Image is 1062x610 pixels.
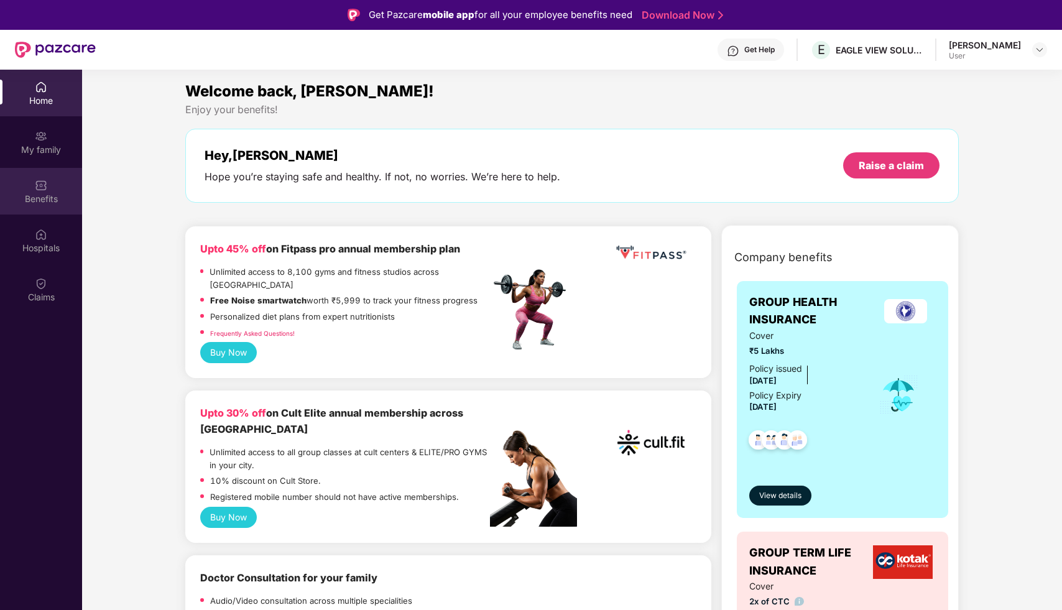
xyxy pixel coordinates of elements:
img: insurerLogo [873,545,933,579]
img: svg+xml;base64,PHN2ZyB4bWxucz0iaHR0cDovL3d3dy53My5vcmcvMjAwMC9zdmciIHdpZHRoPSI0OC45NDMiIGhlaWdodD... [782,427,813,457]
img: fppp.png [614,241,688,264]
img: svg+xml;base64,PHN2ZyB4bWxucz0iaHR0cDovL3d3dy53My5vcmcvMjAwMC9zdmciIHdpZHRoPSI0OC45NDMiIGhlaWdodD... [769,427,800,457]
b: Upto 30% off [200,407,266,419]
span: 2x of CTC [749,595,861,608]
a: Frequently Asked Questions! [210,330,295,337]
p: Unlimited access to 8,100 gyms and fitness studios across [GEOGRAPHIC_DATA] [210,266,489,291]
img: svg+xml;base64,PHN2ZyBpZD0iSGVscC0zMngzMiIgeG1sbnM9Imh0dHA6Ly93d3cudzMub3JnLzIwMDAvc3ZnIiB3aWR0aD... [727,45,739,57]
div: Hey, [PERSON_NAME] [205,148,560,163]
img: svg+xml;base64,PHN2ZyB4bWxucz0iaHR0cDovL3d3dy53My5vcmcvMjAwMC9zdmciIHdpZHRoPSI0OC45MTUiIGhlaWdodD... [756,427,787,457]
p: Audio/Video consultation across multiple specialities [210,594,412,608]
img: svg+xml;base64,PHN2ZyBpZD0iSG9tZSIgeG1sbnM9Imh0dHA6Ly93d3cudzMub3JnLzIwMDAvc3ZnIiB3aWR0aD0iMjAiIG... [35,81,47,93]
button: View details [749,486,811,506]
div: Enjoy your benefits! [185,103,959,116]
img: svg+xml;base64,PHN2ZyBpZD0iSG9zcGl0YWxzIiB4bWxucz0iaHR0cDovL3d3dy53My5vcmcvMjAwMC9zdmciIHdpZHRoPS... [35,228,47,241]
span: [DATE] [749,402,777,412]
span: View details [759,490,801,502]
p: worth ₹5,999 to track your fitness progress [210,294,478,307]
img: insurerLogo [884,299,927,323]
div: Policy issued [749,362,802,376]
img: svg+xml;base64,PHN2ZyB4bWxucz0iaHR0cDovL3d3dy53My5vcmcvMjAwMC9zdmciIHdpZHRoPSI0OC45NDMiIGhlaWdodD... [743,427,773,457]
span: Cover [749,329,861,343]
div: Raise a claim [859,159,924,172]
b: Upto 45% off [200,243,266,255]
img: svg+xml;base64,PHN2ZyBpZD0iQmVuZWZpdHMiIHhtbG5zPSJodHRwOi8vd3d3LnczLm9yZy8yMDAwL3N2ZyIgd2lkdGg9Ij... [35,179,47,192]
span: ₹5 Lakhs [749,344,861,358]
button: Buy Now [200,507,257,528]
div: Policy Expiry [749,389,801,402]
div: EAGLE VIEW SOLUTIONS PRIVATE LIMITED [836,44,923,56]
span: Company benefits [734,249,833,266]
p: Personalized diet plans from expert nutritionists [210,310,395,323]
img: info [795,597,804,606]
b: Doctor Consultation for your family [200,571,377,584]
b: on Fitpass pro annual membership plan [200,243,460,255]
span: [DATE] [749,376,777,386]
p: 10% discount on Cult Store. [210,474,321,488]
img: Stroke [718,9,723,22]
img: svg+xml;base64,PHN2ZyB3aWR0aD0iMjAiIGhlaWdodD0iMjAiIHZpZXdCb3g9IjAgMCAyMCAyMCIgZmlsbD0ibm9uZSIgeG... [35,130,47,142]
img: cult.png [614,405,688,480]
strong: Free Noise smartwatch [210,295,307,305]
span: Welcome back, [PERSON_NAME]! [185,82,434,100]
div: Get Help [744,45,775,55]
p: Unlimited access to all group classes at cult centers & ELITE/PRO GYMS in your city. [210,446,490,471]
div: Get Pazcare for all your employee benefits need [369,7,632,22]
img: svg+xml;base64,PHN2ZyBpZD0iQ2xhaW0iIHhtbG5zPSJodHRwOi8vd3d3LnczLm9yZy8yMDAwL3N2ZyIgd2lkdGg9IjIwIi... [35,277,47,290]
img: fpp.png [490,266,577,353]
b: on Cult Elite annual membership across [GEOGRAPHIC_DATA] [200,407,463,435]
span: GROUP HEALTH INSURANCE [749,293,875,329]
div: [PERSON_NAME] [949,39,1021,51]
img: svg+xml;base64,PHN2ZyBpZD0iRHJvcGRvd24tMzJ4MzIiIHhtbG5zPSJodHRwOi8vd3d3LnczLm9yZy8yMDAwL3N2ZyIgd2... [1035,45,1045,55]
span: Cover [749,580,861,593]
img: Logo [348,9,360,21]
span: E [818,42,825,57]
img: pc2.png [490,430,577,527]
p: Registered mobile number should not have active memberships. [210,491,459,504]
img: icon [879,374,919,415]
div: Hope you’re staying safe and healthy. If not, no worries. We’re here to help. [205,170,560,183]
span: GROUP TERM LIFE INSURANCE [749,544,870,580]
div: User [949,51,1021,61]
strong: mobile app [423,9,474,21]
a: Download Now [642,9,719,22]
button: Buy Now [200,342,257,363]
img: New Pazcare Logo [15,42,96,58]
